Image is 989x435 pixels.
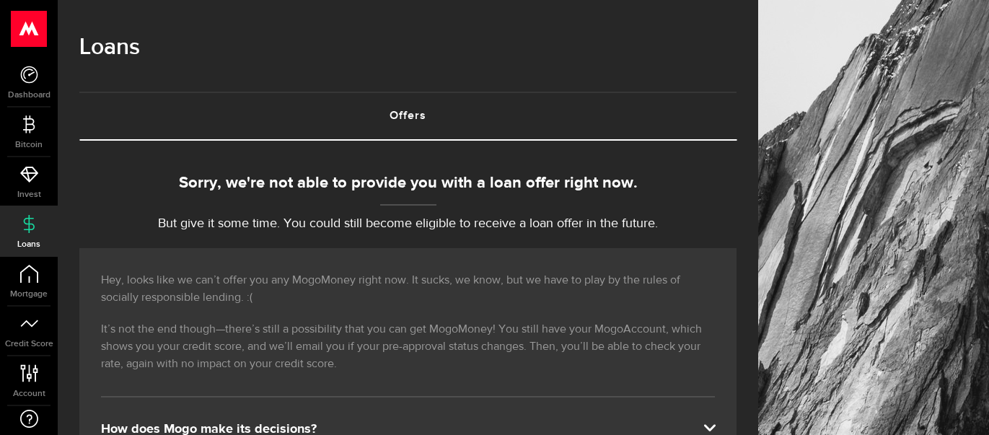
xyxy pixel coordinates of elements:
div: Sorry, we're not able to provide you with a loan offer right now. [79,172,737,195]
p: But give it some time. You could still become eligible to receive a loan offer in the future. [79,214,737,234]
a: Offers [79,93,737,139]
p: It’s not the end though—there’s still a possibility that you can get MogoMoney! You still have yo... [101,321,715,373]
iframe: LiveChat chat widget [928,374,989,435]
h1: Loans [79,29,737,66]
ul: Tabs Navigation [79,92,737,141]
p: Hey, looks like we can’t offer you any MogoMoney right now. It sucks, we know, but we have to pla... [101,272,715,307]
